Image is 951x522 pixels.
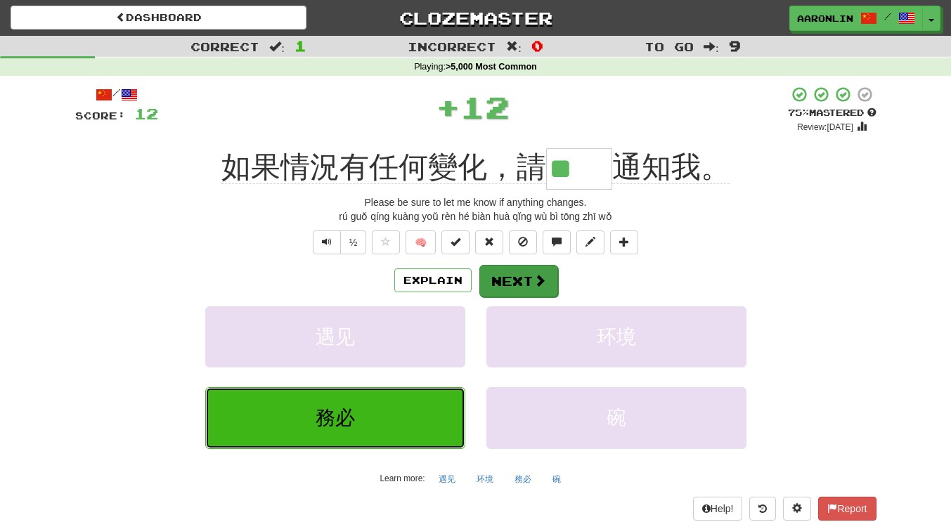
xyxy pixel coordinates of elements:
[316,407,355,429] span: 務必
[469,469,501,490] button: 环境
[134,105,158,122] span: 12
[545,469,569,490] button: 碗
[645,39,694,53] span: To go
[340,230,367,254] button: ½
[479,265,558,297] button: Next
[295,37,306,54] span: 1
[509,230,537,254] button: Ignore sentence (alt+i)
[75,209,876,223] div: rú guǒ qíng kuàng yoǔ rèn hé biàn huà qǐng wù bì tōng zhī wǒ
[506,41,522,53] span: :
[486,387,746,448] button: 碗
[597,326,636,348] span: 环境
[789,6,923,31] a: AaronLin /
[436,86,460,128] span: +
[221,150,546,184] span: 如果情況有任何變化，請
[610,230,638,254] button: Add to collection (alt+a)
[431,469,463,490] button: 遇见
[75,110,126,122] span: Score:
[75,195,876,209] div: Please be sure to let me know if anything changes.
[313,230,341,254] button: Play sentence audio (ctl+space)
[441,230,470,254] button: Set this sentence to 100% Mastered (alt+m)
[788,107,809,118] span: 75 %
[408,39,496,53] span: Incorrect
[460,89,510,124] span: 12
[316,326,355,348] span: 遇见
[797,12,853,25] span: AaronLin
[310,230,367,254] div: Text-to-speech controls
[11,6,306,30] a: Dashboard
[543,230,571,254] button: Discuss sentence (alt+u)
[328,6,623,30] a: Clozemaster
[576,230,604,254] button: Edit sentence (alt+d)
[205,306,465,367] button: 遇见
[788,107,876,119] div: Mastered
[693,497,743,521] button: Help!
[729,37,741,54] span: 9
[607,407,626,429] span: 碗
[531,37,543,54] span: 0
[190,39,259,53] span: Correct
[372,230,400,254] button: Favorite sentence (alt+f)
[486,306,746,367] button: 环境
[75,86,158,103] div: /
[884,11,891,21] span: /
[507,469,539,490] button: 務必
[406,230,436,254] button: 🧠
[612,150,730,184] span: 通知我。
[475,230,503,254] button: Reset to 0% Mastered (alt+r)
[380,474,425,483] small: Learn more:
[797,122,853,132] small: Review: [DATE]
[205,387,465,448] button: 務必
[749,497,776,521] button: Round history (alt+y)
[704,41,719,53] span: :
[269,41,285,53] span: :
[446,62,537,72] strong: >5,000 Most Common
[818,497,876,521] button: Report
[394,268,472,292] button: Explain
